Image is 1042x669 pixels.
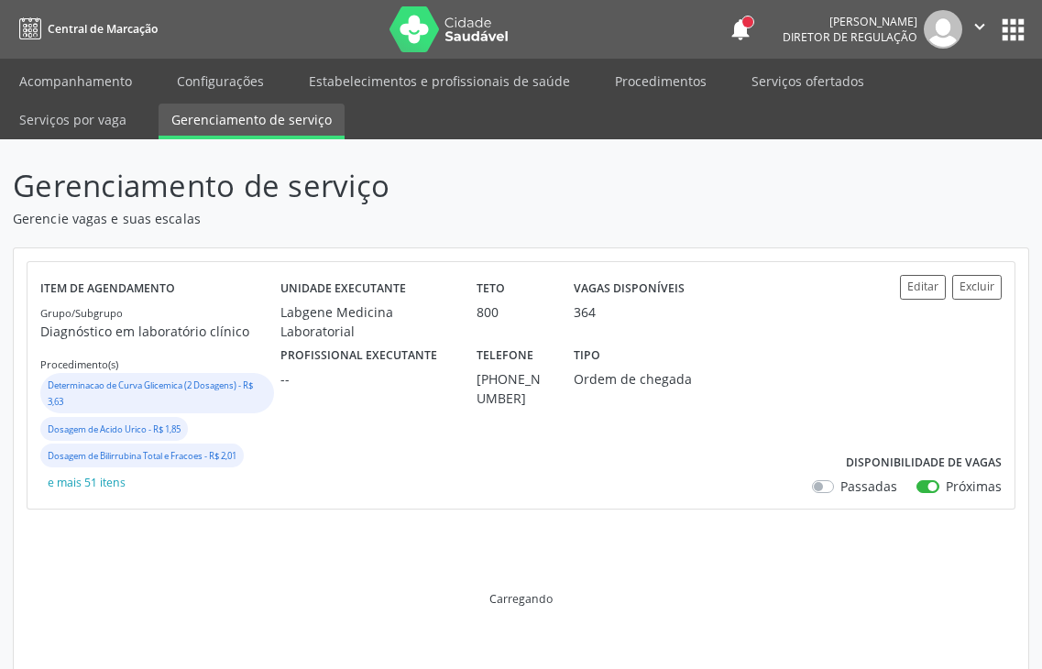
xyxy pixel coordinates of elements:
label: Próximas [946,477,1002,496]
i:  [970,16,990,37]
label: Item de agendamento [40,275,175,303]
label: Disponibilidade de vagas [846,448,1002,477]
label: Vagas disponíveis [574,275,685,303]
button: Editar [900,275,946,300]
label: Tipo [574,341,600,369]
div: 364 [574,302,596,322]
small: Dosagem de Bilirrubina Total e Fracoes - R$ 2,01 [48,450,236,462]
small: Determinacao de Curva Glicemica (2 Dosagens) - R$ 3,63 [48,379,253,408]
small: Dosagem de Acido Urico - R$ 1,85 [48,423,181,435]
small: Grupo/Subgrupo [40,306,123,320]
div: [PERSON_NAME] [783,14,917,29]
label: Profissional executante [280,341,437,369]
span: Central de Marcação [48,21,158,37]
span: Diretor de regulação [783,29,917,45]
label: Telefone [477,341,533,369]
button: e mais 51 itens [40,471,133,496]
label: Passadas [840,477,897,496]
a: Gerenciamento de serviço [159,104,345,139]
a: Estabelecimentos e profissionais de saúde [296,65,583,97]
label: Teto [477,275,505,303]
p: Diagnóstico em laboratório clínico [40,322,280,341]
a: Procedimentos [602,65,719,97]
div: [PHONE_NUMBER] [477,369,549,408]
label: Unidade executante [280,275,406,303]
button: Excluir [952,275,1002,300]
small: Procedimento(s) [40,357,118,371]
div: Carregando [489,591,553,607]
a: Central de Marcação [13,14,158,44]
a: Configurações [164,65,277,97]
button: apps [997,14,1029,46]
button:  [962,10,997,49]
p: Gerencie vagas e suas escalas [13,209,724,228]
div: -- [280,369,450,389]
a: Serviços por vaga [6,104,139,136]
div: 800 [477,302,549,322]
div: Labgene Medicina Laboratorial [280,302,450,341]
div: Ordem de chegada [574,369,695,389]
img: img [924,10,962,49]
a: Acompanhamento [6,65,145,97]
p: Gerenciamento de serviço [13,163,724,209]
button: notifications [728,16,753,42]
a: Serviços ofertados [739,65,877,97]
